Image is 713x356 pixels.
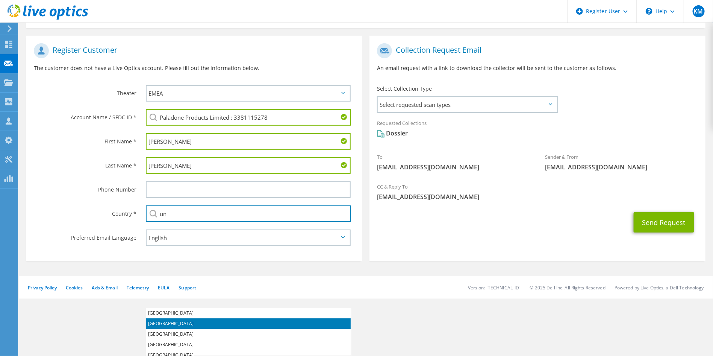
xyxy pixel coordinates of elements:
[634,212,694,233] button: Send Request
[92,284,118,291] a: Ads & Email
[34,133,136,145] label: First Name *
[369,149,537,175] div: To
[34,157,136,169] label: Last Name *
[377,129,408,138] div: Dossier
[146,339,351,350] li: [GEOGRAPHIC_DATA]
[693,5,705,17] span: KM
[146,329,351,339] li: [GEOGRAPHIC_DATA]
[66,284,83,291] a: Cookies
[146,318,351,329] li: [GEOGRAPHIC_DATA]
[179,284,196,291] a: Support
[369,179,705,205] div: CC & Reply To
[34,43,351,58] h1: Register Customer
[158,284,170,291] a: EULA
[146,308,351,318] li: [GEOGRAPHIC_DATA]
[377,163,530,171] span: [EMAIL_ADDRESS][DOMAIN_NAME]
[369,115,705,145] div: Requested Collections
[377,85,432,93] label: Select Collection Type
[537,149,705,175] div: Sender & From
[34,230,136,242] label: Preferred Email Language
[377,64,698,72] p: An email request with a link to download the collector will be sent to the customer as follows.
[34,85,136,97] label: Theater
[377,193,698,201] span: [EMAIL_ADDRESS][DOMAIN_NAME]
[34,205,136,218] label: Country *
[530,284,606,291] li: © 2025 Dell Inc. All Rights Reserved
[615,284,704,291] li: Powered by Live Optics, a Dell Technology
[34,64,354,72] p: The customer does not have a Live Optics account. Please fill out the information below.
[34,109,136,121] label: Account Name / SFDC ID *
[34,181,136,193] label: Phone Number
[646,8,652,15] svg: \n
[468,284,521,291] li: Version: [TECHNICAL_ID]
[378,97,557,112] span: Select requested scan types
[377,43,694,58] h1: Collection Request Email
[28,284,57,291] a: Privacy Policy
[545,163,698,171] span: [EMAIL_ADDRESS][DOMAIN_NAME]
[127,284,149,291] a: Telemetry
